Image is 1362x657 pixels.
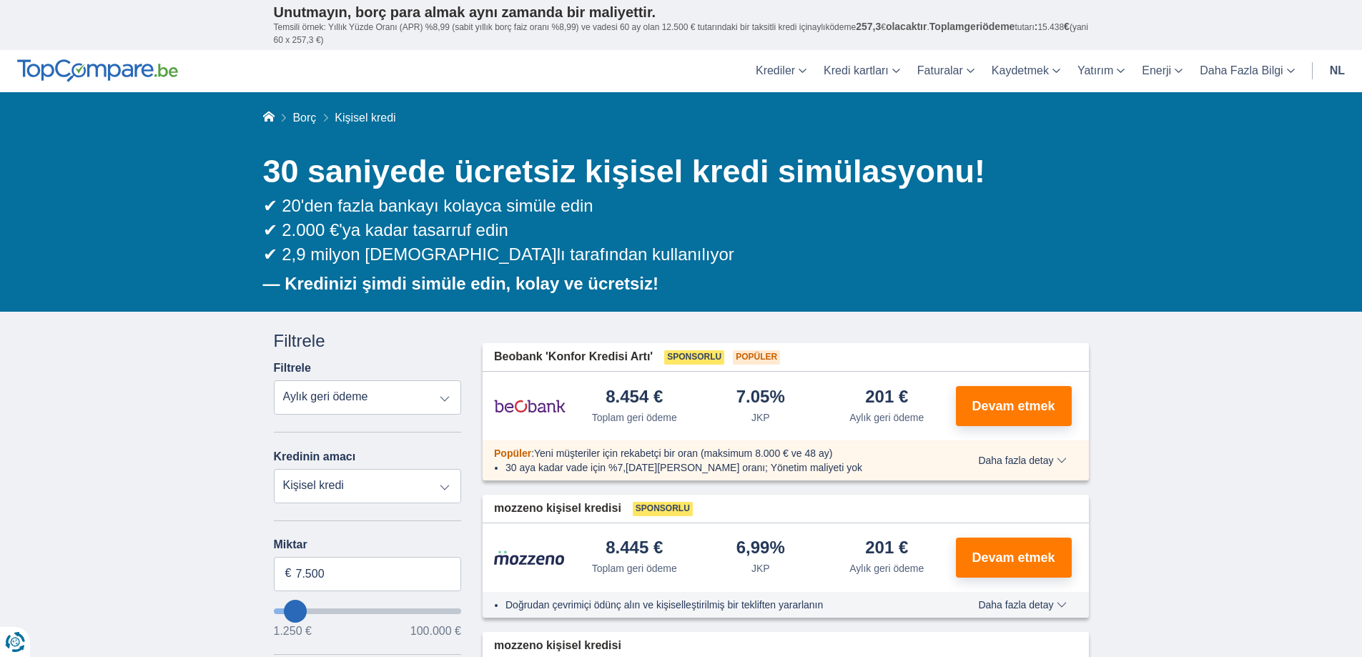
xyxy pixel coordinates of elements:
[992,64,1049,76] font: Kaydetmek
[736,387,785,406] font: 7.05%
[667,352,721,362] font: Sponsorlu
[335,112,395,124] font: Kişisel kredi
[274,4,656,20] font: Unutmayın, borç para almak aynı zamanda bir maliyettir.
[747,50,815,92] a: Krediler
[865,538,908,557] font: 201 €
[274,608,462,614] input: ödünç almak istiyorum
[886,21,927,32] font: olacaktır
[751,563,770,574] font: JKP
[606,387,663,406] font: 8.454 €
[917,64,963,76] font: Faturalar
[292,112,316,124] a: Borç
[263,196,593,215] font: ✔ 20'den fazla bankayı kolayca simüle edin
[736,538,785,557] font: 6,99%
[956,538,1072,578] button: Devam etmek
[881,22,886,32] font: €
[927,22,929,32] font: .
[505,599,823,611] font: Doğrudan çevrimiçi ödünç alın ve kişiselleştirilmiş bir tekliften yararlanın
[274,22,1088,45] font: (yani 60 x 257,3 €)
[956,386,1072,426] button: Devam etmek
[909,50,983,92] a: Faturalar
[494,448,531,459] font: Popüler
[274,22,812,32] font: Temsili örnek: Yıllık Yüzde Oranı (APR) %8,99 (sabit yıllık borç faiz oranı %8,99) ve vadesi 60 a...
[274,450,356,463] font: Kredinin amacı
[1330,64,1345,76] font: nl
[929,21,964,32] font: Toplam
[982,21,1015,32] font: ödeme
[1035,21,1038,32] font: :
[983,50,1069,92] a: Kaydetmek
[636,503,690,513] font: Sponsorlu
[274,331,325,350] font: Filtrele
[274,362,311,374] font: Filtrele
[967,599,1077,611] button: Daha fazla detay
[494,388,566,424] img: product.pl.alt Beobank
[1037,22,1064,32] font: 15.438
[978,599,1053,611] font: Daha fazla detay
[815,50,909,92] a: Kredi kartları
[1133,50,1191,92] a: Enerji
[1321,50,1353,92] a: nl
[824,64,889,76] font: Kredi kartları
[494,502,621,514] font: mozzeno kişisel kredisi
[17,59,178,82] img: TopCompare
[274,625,312,637] font: 1.250 €
[263,112,275,124] a: Ev
[849,563,924,574] font: Aylık geri ödeme
[494,550,566,565] img: product.pl.alt Mozzeno
[531,448,534,459] font: :
[829,22,856,32] font: ödeme
[263,274,659,293] font: — Kredinizi şimdi simüle edin, kolay ve ücretsiz!
[410,625,461,637] font: 100.000 €
[592,412,677,423] font: Toplam geri ödeme
[736,352,777,362] font: Popüler
[534,448,832,459] font: Yeni müşteriler için rekabetçi bir oran (maksimum 8.000 € ve 48 ay)
[1191,50,1303,92] a: Daha Fazla Bilgi
[1077,64,1113,76] font: Yatırım
[751,412,770,423] font: JKP
[285,567,292,579] font: €
[1142,64,1171,76] font: Enerji
[1069,50,1133,92] a: Yatırım
[865,387,908,406] font: 201 €
[972,550,1055,565] font: Devam etmek
[849,412,924,423] font: Aylık geri ödeme
[1015,22,1034,32] font: tutarı
[494,350,653,362] font: Beobank 'Konfor Kredisi Artı'
[972,399,1055,413] font: Devam etmek
[274,538,307,550] font: Miktar
[592,563,677,574] font: Toplam geri ödeme
[1200,64,1283,76] font: Daha Fazla Bilgi
[856,21,881,32] font: 257,3
[967,455,1077,466] button: Daha fazla detay
[756,64,795,76] font: Krediler
[964,21,983,32] font: geri
[505,462,862,473] font: 30 aya kadar vade için %7,[DATE][PERSON_NAME] oranı; Yönetim maliyeti yok
[978,455,1053,466] font: Daha fazla detay
[263,220,508,239] font: ✔ 2.000 €'ya kadar tasarruf edin
[1064,21,1070,32] font: €
[263,153,985,189] font: 30 saniyede ücretsiz kişisel kredi simülasyonu!
[263,244,734,264] font: ✔ 2,9 milyon [DEMOGRAPHIC_DATA]lı tarafından kullanılıyor
[812,22,830,32] font: aylık
[606,538,663,557] font: 8.445 €
[494,639,621,651] font: mozzeno kişisel kredisi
